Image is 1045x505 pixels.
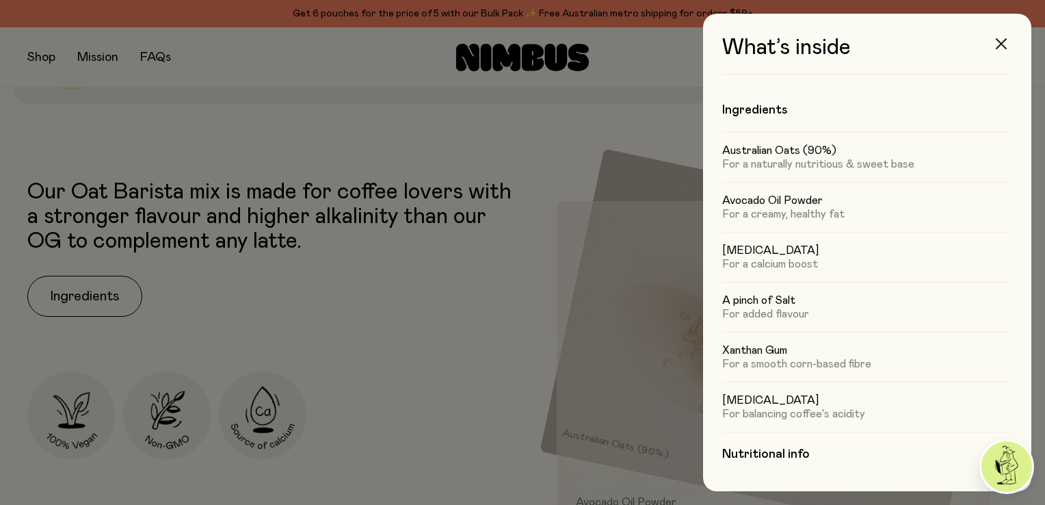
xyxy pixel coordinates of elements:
h5: Xanthan Gum [722,344,1012,357]
p: For a calcium boost [722,257,1012,271]
p: For a smooth corn-based fibre [722,357,1012,371]
h5: [MEDICAL_DATA] [722,244,1012,257]
h3: What’s inside [722,36,1012,75]
h4: Nutritional info [722,446,1012,463]
h5: [MEDICAL_DATA] [722,393,1012,407]
p: For balancing coffee's acidity [722,407,1012,421]
h4: Ingredients [722,102,1012,118]
img: agent [981,441,1032,492]
h5: Avocado Oil Powder [722,194,1012,207]
h5: Australian Oats (90%) [722,144,1012,157]
p: For a creamy, healthy fat [722,207,1012,221]
p: For a naturally nutritious & sweet base [722,157,1012,171]
p: For added flavour [722,307,1012,321]
h5: A pinch of Salt [722,294,1012,307]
